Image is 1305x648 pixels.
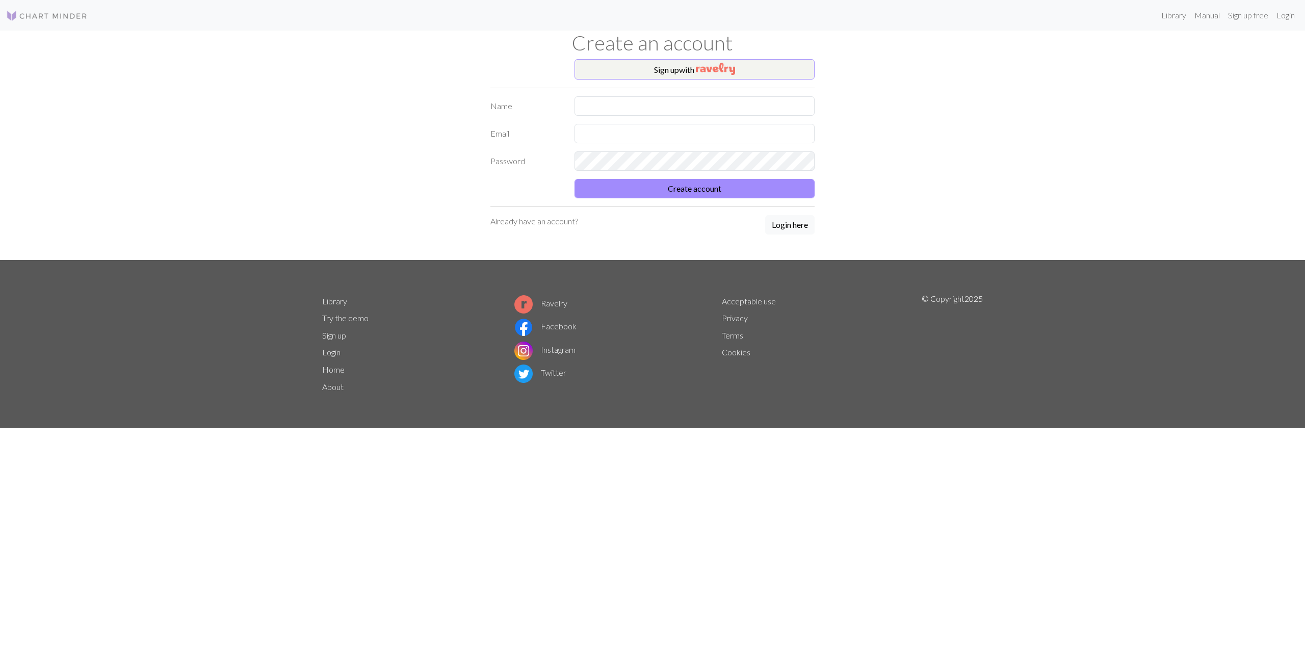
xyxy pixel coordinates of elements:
a: Sign up free [1224,5,1272,25]
img: Logo [6,10,88,22]
img: Twitter logo [514,365,533,383]
a: Instagram [514,345,576,354]
a: Library [1157,5,1190,25]
a: Acceptable use [722,296,776,306]
h1: Create an account [316,31,989,55]
p: Already have an account? [490,215,578,227]
a: Twitter [514,368,566,377]
label: Email [484,124,568,143]
a: Terms [722,330,743,340]
img: Facebook logo [514,318,533,336]
a: Try the demo [322,313,369,323]
a: Cookies [722,347,750,357]
button: Sign upwith [575,59,815,80]
img: Ravelry logo [514,295,533,314]
a: Login here [765,215,815,236]
a: Sign up [322,330,346,340]
button: Login here [765,215,815,235]
a: Ravelry [514,298,567,308]
a: Home [322,365,345,374]
label: Name [484,96,568,116]
img: Ravelry [696,63,735,75]
a: Manual [1190,5,1224,25]
a: Library [322,296,347,306]
button: Create account [575,179,815,198]
label: Password [484,151,568,171]
a: Privacy [722,313,748,323]
a: Facebook [514,321,577,331]
a: About [322,382,344,392]
a: Login [322,347,341,357]
a: Login [1272,5,1299,25]
img: Instagram logo [514,342,533,360]
p: © Copyright 2025 [922,293,983,396]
